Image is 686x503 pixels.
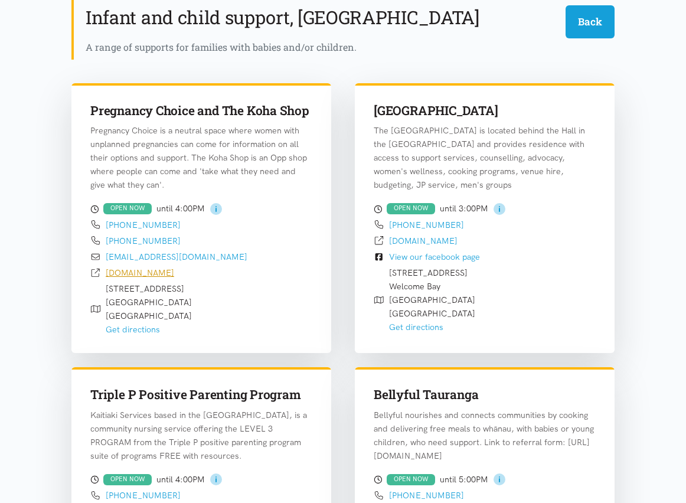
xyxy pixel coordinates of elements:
div: until 5:00PM [374,472,596,486]
div: OPEN NOW [103,203,152,214]
div: OPEN NOW [387,203,435,214]
a: [DOMAIN_NAME] [389,236,458,246]
p: Pregnancy Choice is a neutral space where women with unplanned pregnancies can come for informati... [90,124,312,192]
button: Back [566,5,615,38]
div: A range of supports for families with babies and/or children. [86,40,615,55]
a: [DOMAIN_NAME] [106,267,174,278]
p: Bellyful nourishes and connects communities by cooking and delivering free meals to whānau, with ... [374,409,596,463]
div: until 3:00PM [374,202,596,216]
a: [PHONE_NUMBER] [389,220,464,230]
a: View our facebook page [389,251,480,262]
h3: Triple P Positive Parenting Program [90,386,312,403]
h2: Infant and child support, [GEOGRAPHIC_DATA] [86,5,479,30]
a: Get directions [106,324,160,335]
h3: [GEOGRAPHIC_DATA] [374,102,596,119]
h3: Bellyful Tauranga [374,386,596,403]
div: OPEN NOW [387,474,435,485]
a: [PHONE_NUMBER] [106,220,181,230]
a: [PHONE_NUMBER] [106,236,181,246]
div: OPEN NOW [103,474,152,485]
a: [PHONE_NUMBER] [389,490,464,501]
p: Kaitiaki Services based in the [GEOGRAPHIC_DATA], is a community nursing service offering the LEV... [90,409,312,463]
a: [EMAIL_ADDRESS][DOMAIN_NAME] [106,251,247,262]
a: [PHONE_NUMBER] [106,490,181,501]
h3: Pregnancy Choice and The Koha Shop [90,102,312,119]
a: Get directions [389,322,443,332]
div: [STREET_ADDRESS] Welcome Bay [GEOGRAPHIC_DATA] [GEOGRAPHIC_DATA] [389,266,475,334]
div: [STREET_ADDRESS] [GEOGRAPHIC_DATA] [GEOGRAPHIC_DATA] [106,282,192,337]
div: until 4:00PM [90,472,312,486]
p: The [GEOGRAPHIC_DATA] is located behind the Hall in the [GEOGRAPHIC_DATA] and provides residence ... [374,124,596,192]
div: until 4:00PM [90,202,312,216]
